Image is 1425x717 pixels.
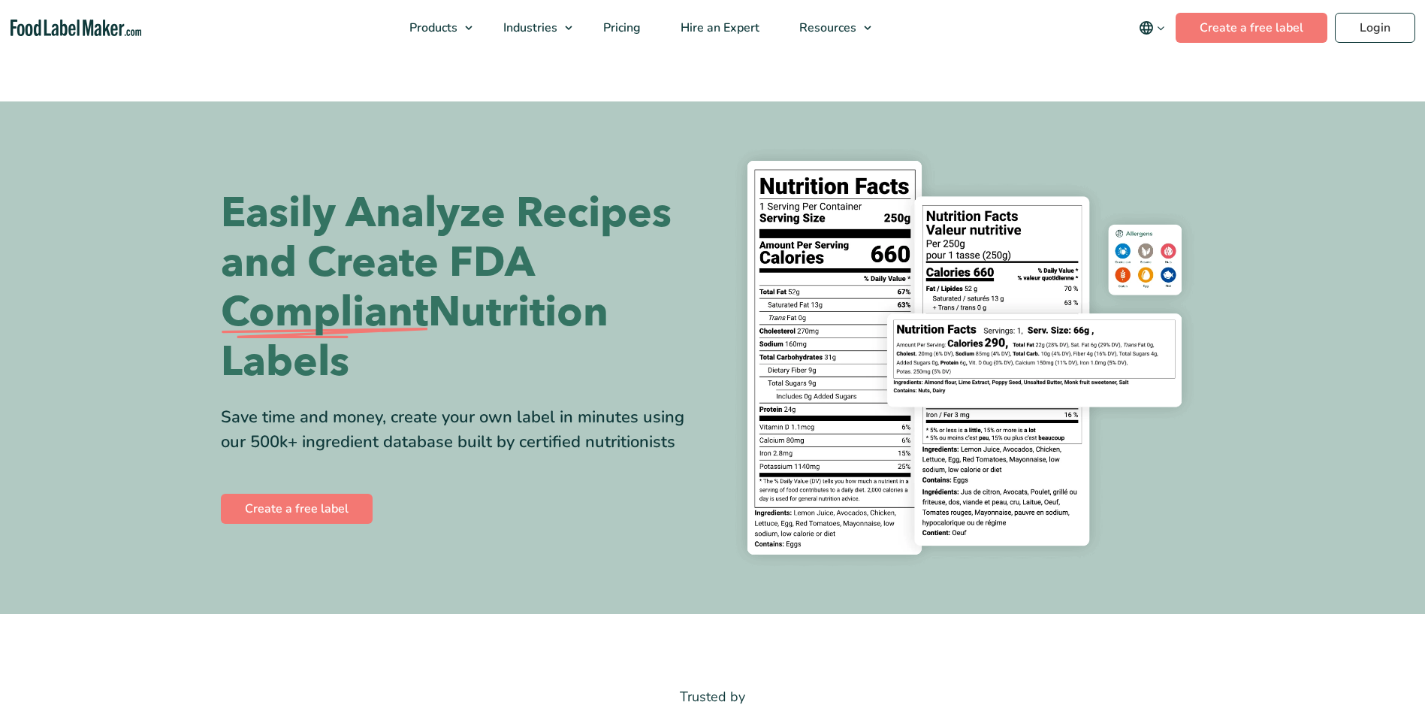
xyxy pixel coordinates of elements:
[221,494,373,524] a: Create a free label
[405,20,459,36] span: Products
[221,405,702,455] div: Save time and money, create your own label in minutes using our 500k+ ingredient database built b...
[1335,13,1415,43] a: Login
[676,20,761,36] span: Hire an Expert
[795,20,858,36] span: Resources
[599,20,642,36] span: Pricing
[221,686,1205,708] p: Trusted by
[221,189,702,387] h1: Easily Analyze Recipes and Create FDA Nutrition Labels
[221,288,428,337] span: Compliant
[1176,13,1327,43] a: Create a free label
[499,20,559,36] span: Industries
